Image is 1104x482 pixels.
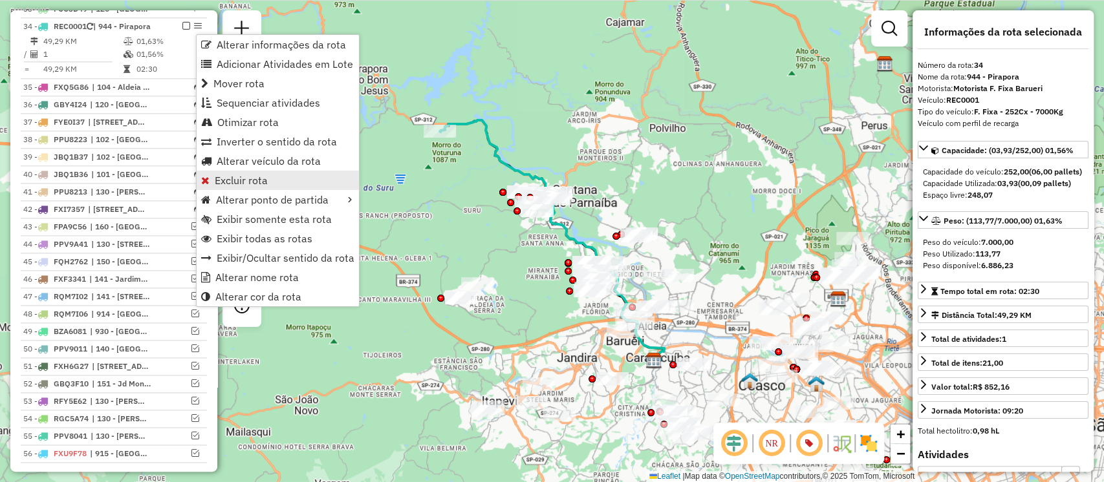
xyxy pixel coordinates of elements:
[572,264,605,277] div: Atividade não roteirizada - WILLIAN LUCIANO DA S
[923,248,1083,260] div: Peso Utilizado:
[876,56,893,72] img: CDD Norte
[577,273,609,286] div: Atividade não roteirizada - FLAVIO GALDINO DA PA
[23,4,87,14] span: 33 -
[973,426,999,435] strong: 0,98 hL
[182,22,190,30] em: Finalizar rota
[918,353,1088,371] a: Total de itens:21,00
[197,267,359,287] li: Alterar nome rota
[23,326,87,336] span: 49 -
[953,83,1043,93] strong: Motorista F. Fixa Barueri
[836,232,869,245] div: Atividade não roteirizada - MAIARA ANTONIELLE
[843,269,875,282] div: Atividade não roteirizada - DENILSON RIBEIRO DOS
[191,240,199,247] em: Visualizar rota
[974,60,983,70] strong: 34
[197,74,359,93] li: Mover rota
[217,117,279,127] span: Otimizar rota
[973,382,1010,392] strong: R$ 852,16
[918,118,1088,129] div: Veículo com perfil de recarga
[191,432,199,439] em: Visualizar rota
[786,346,818,359] div: Atividade não roteirizada - AUTO POSTO SENA
[918,330,1088,347] a: Total de atividades:1
[23,117,85,127] span: 37 -
[923,237,1013,247] span: Peso do veículo:
[90,326,149,337] span: 930 - Parque Imperial, 941 - Melville Empresarial II
[43,63,123,76] td: 49,29 KM
[830,291,847,308] img: CDD São Paulo
[658,422,690,435] div: Atividade não roteirizada - ISVALDO VIEIRA DA SI
[23,63,30,76] td: =
[876,16,902,41] a: Exibir filtros
[197,132,359,151] li: Inverter o sentido da rota
[796,318,828,331] div: Atividade não roteirizada - RONALDO PACHECO BEZE
[832,259,864,272] div: Atividade não roteirizada - LUCAS NASCIMENTO LIN
[136,63,201,76] td: 02:30
[191,309,199,317] em: Visualizar rota
[54,291,88,301] span: RQM7I02
[918,71,1088,83] div: Nome da rota:
[23,100,87,109] span: 36 -
[23,134,87,144] span: 38 -
[668,417,700,430] div: Atividade não roteirizada - VALDEMAR RODRIGUES C
[23,169,88,179] span: 40 -
[54,309,88,319] span: RQM7I06
[664,405,697,418] div: Atividade não roteirizada - ANDERSON DA SILVA VI
[91,308,151,320] span: 914 - Centro Osasco
[574,284,606,297] div: Atividade não roteirizada - SUPERMERCADO CALIFOR
[824,420,856,433] div: Atividade não roteirizada - VILLA DO CONDE GOURM
[918,106,1088,118] div: Tipo do veículo:
[918,401,1088,419] a: Jornada Motorista: 09:20
[23,222,87,231] span: 43 -
[194,135,202,143] em: Rota exportada
[30,37,38,45] i: Distância Total
[923,260,1083,271] div: Peso disponível:
[708,393,740,406] div: Atividade não roteirizada - MAURICIO CANEDO DE S
[197,287,359,306] li: Alterar cor da rota
[622,316,655,329] div: Atividade não roteirizada - SXS CAFETERIA CONVENIENCIA E DISTRIBUICA
[54,414,89,423] span: RGC5A74
[761,337,793,350] div: Atividade não roteirizada - MARILENE DANTAS DOS
[942,145,1074,155] span: Capacidade: (03,93/252,00) 01,56%
[23,361,89,371] span: 51 -
[91,151,151,163] span: 102 - Centro de Caracas, 103 - Parque Alexandre
[217,39,346,50] span: Alterar informações da rota
[652,394,684,407] div: Atividade não roteirizada - FLORISVALDO DOS SANT
[574,267,606,280] div: Atividade não roteirizada - JOAO CLAUDIO DE ALVA
[124,37,133,45] i: % de utilização do peso
[931,309,1032,321] div: Distância Total:
[649,472,680,481] a: Leaflet
[661,415,693,428] div: Atividade não roteirizada - GILVANDO MARTINS FER
[539,193,571,205] div: Atividade não roteirizada - BAR E LANCHONETE DET
[23,291,88,301] span: 47 -
[918,211,1088,229] a: Peso: (113,77/7.000,00) 01,63%
[23,21,151,31] span: 34 -
[54,257,88,266] span: FQH2762
[967,72,1019,81] strong: 944 - Pirapora
[217,253,354,263] span: Exibir/Ocultar sentido da rota
[23,82,89,92] span: 35 -
[54,344,87,353] span: PPV9011
[918,141,1088,158] a: Capacidade: (03,93/252,00) 01,56%
[92,413,151,424] span: 130 - Granja Viana
[821,272,853,285] div: Atividade não roteirizada - PADARIA SAO RAFAEL
[825,364,857,377] div: Atividade não roteirizada - MILLENA S BAR
[801,362,833,375] div: Atividade não roteirizada - NOVA GAROTINHA LANCH
[891,424,910,444] a: Zoom in
[91,186,150,198] span: 130 - Granja Viana
[197,209,359,229] li: Exibir somente esta rota
[796,321,828,334] div: Atividade não roteirizada - FRANCISCO GONZAGA DE
[589,282,622,295] div: Atividade não roteirizada - JOAO CARLOS DE ARRUD
[918,377,1088,395] a: Valor total:R$ 852,16
[896,445,905,461] span: −
[598,266,631,278] div: Atividade não roteirizada - COMERCIO DE ALIMENTO
[91,238,151,250] span: 130 - Granja Viana, 151 - Jd Monte Carmelo, 160 - Parque Suburbano
[1004,167,1029,176] strong: 252,00
[197,35,359,54] li: Alterar informações da rota
[596,372,629,385] div: Atividade não roteirizada - ROBSON CONCEICAO 297
[918,83,1088,94] div: Motorista:
[191,222,199,230] em: Visualizar rota
[792,322,824,335] div: Atividade não roteirizada - ALUIZIO PEREIRA DA S
[54,152,88,162] span: JBQ1B37
[88,204,147,215] span: 103 - Parque Alexandre, 104 - Aldeia Carapicuiba, 901 - Alto de Santa Lucia
[662,300,694,313] div: Atividade não roteirizada - A CASA DA PIZZA CARR
[91,343,150,355] span: 140 - Parque Santana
